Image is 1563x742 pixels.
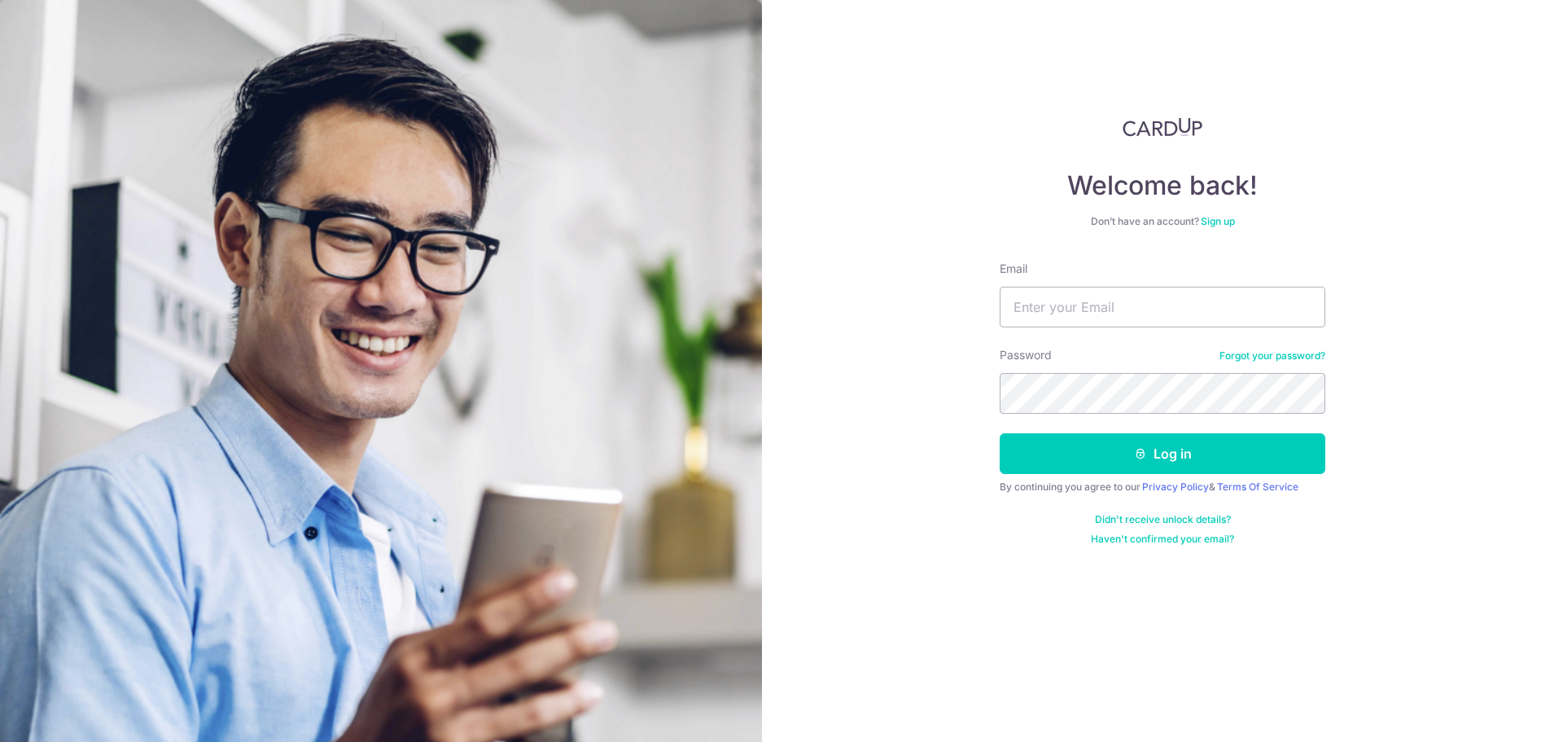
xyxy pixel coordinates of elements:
a: Forgot your password? [1219,349,1325,362]
label: Email [1000,261,1027,277]
a: Haven't confirmed your email? [1091,533,1234,546]
button: Log in [1000,433,1325,474]
input: Enter your Email [1000,287,1325,327]
label: Password [1000,347,1052,363]
a: Terms Of Service [1217,481,1298,493]
a: Didn't receive unlock details? [1095,513,1231,526]
a: Sign up [1201,215,1235,227]
a: Privacy Policy [1142,481,1209,493]
img: CardUp Logo [1123,117,1202,137]
div: Don’t have an account? [1000,215,1325,228]
div: By continuing you agree to our & [1000,481,1325,494]
h4: Welcome back! [1000,169,1325,202]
